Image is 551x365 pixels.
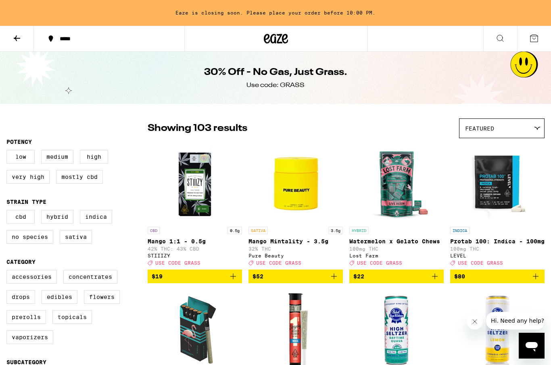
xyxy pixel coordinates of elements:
label: Indica [80,210,112,224]
label: Medium [41,150,73,164]
button: Add to bag [248,270,343,283]
div: STIIIZY [148,253,242,258]
span: $80 [454,273,465,280]
label: Topicals [52,310,92,324]
legend: Strain Type [6,199,46,205]
label: Edibles [42,290,77,304]
p: 100mg THC [450,246,545,251]
label: Sativa [60,230,92,244]
img: Pure Beauty - Mango Mintality - 3.5g [255,142,336,223]
p: Mango 1:1 - 0.5g [148,238,242,245]
p: SATIVA [248,227,268,234]
p: 100mg THC [349,246,444,251]
button: Add to bag [349,270,444,283]
a: Open page for Mango Mintality - 3.5g from Pure Beauty [248,142,343,270]
p: HYBRID [349,227,369,234]
a: Open page for Protab 100: Indica - 100mg from LEVEL [450,142,545,270]
h1: 30% Off - No Gas, Just Grass. [204,66,347,79]
label: Concentrates [63,270,117,284]
span: USE CODE GRASS [155,260,200,265]
a: Open page for Watermelon x Gelato Chews from Lost Farm [349,142,444,270]
div: LEVEL [450,253,545,258]
span: $52 [253,273,263,280]
iframe: Button to launch messaging window [519,333,545,359]
a: Open page for Mango 1:1 - 0.5g from STIIIZY [148,142,242,270]
label: Mostly CBD [56,170,103,184]
span: USE CODE GRASS [458,260,503,265]
p: CBD [148,227,160,234]
label: Hybrid [41,210,73,224]
span: $19 [152,273,163,280]
p: Mango Mintality - 3.5g [248,238,343,245]
span: USE CODE GRASS [357,260,402,265]
p: Protab 100: Indica - 100mg [450,238,545,245]
p: 3.5g [328,227,343,234]
span: $22 [353,273,364,280]
label: No Species [6,230,53,244]
legend: Potency [6,139,32,145]
p: Watermelon x Gelato Chews [349,238,444,245]
iframe: Message from company [486,312,545,330]
label: High [80,150,108,164]
div: Pure Beauty [248,253,343,258]
div: Use code: GRASS [246,81,305,90]
div: Lost Farm [349,253,444,258]
label: Vaporizers [6,330,53,344]
p: INDICA [450,227,470,234]
span: Featured [465,125,494,132]
label: Low [6,150,35,164]
label: Prerolls [6,310,46,324]
label: Flowers [84,290,120,304]
label: Drops [6,290,35,304]
p: 0.5g [227,227,242,234]
label: Accessories [6,270,57,284]
p: Showing 103 results [148,122,247,135]
legend: Category [6,259,35,265]
label: Very High [6,170,50,184]
iframe: Close message [467,313,483,330]
p: 42% THC: 43% CBD [148,246,242,251]
img: STIIIZY - Mango 1:1 - 0.5g [154,142,235,223]
button: Add to bag [450,270,545,283]
label: CBD [6,210,35,224]
p: 32% THC [248,246,343,251]
img: Lost Farm - Watermelon x Gelato Chews [356,142,437,223]
span: USE CODE GRASS [256,260,301,265]
button: Add to bag [148,270,242,283]
img: LEVEL - Protab 100: Indica - 100mg [457,142,538,223]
